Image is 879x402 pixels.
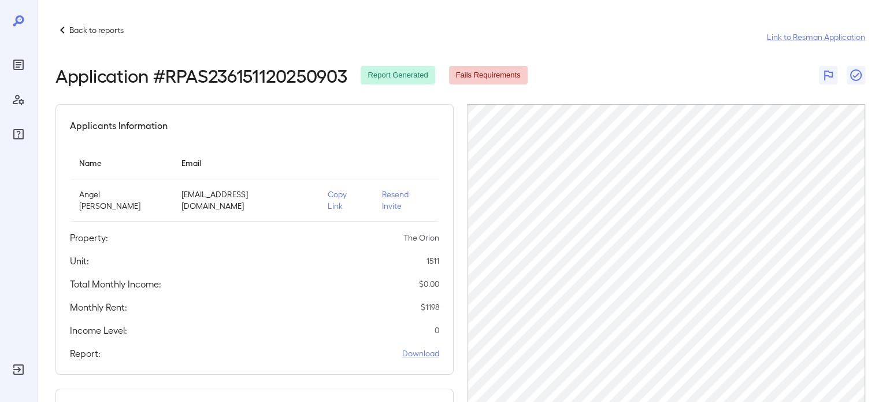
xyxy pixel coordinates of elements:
p: 0 [435,324,439,336]
p: 1511 [426,255,439,267]
h5: Total Monthly Income: [70,277,161,291]
table: simple table [70,146,439,222]
p: Angel [PERSON_NAME] [79,189,163,212]
p: Back to reports [69,24,124,36]
div: Reports [9,56,28,74]
div: Log Out [9,360,28,379]
h2: Application # RPAS236151120250903 [55,65,347,86]
span: Report Generated [361,70,435,81]
button: Close Report [847,66,865,84]
p: [EMAIL_ADDRESS][DOMAIN_NAME] [181,189,310,212]
p: Resend Invite [382,189,430,212]
a: Download [402,348,439,359]
h5: Monthly Rent: [70,300,127,314]
h5: Income Level: [70,323,127,337]
h5: Property: [70,231,108,245]
p: Copy Link [328,189,364,212]
div: FAQ [9,125,28,143]
p: The Orion [403,232,439,244]
th: Email [172,146,319,179]
button: Flag Report [819,66,837,84]
th: Name [70,146,172,179]
div: Manage Users [9,90,28,109]
span: Fails Requirements [449,70,528,81]
h5: Report: [70,346,101,360]
a: Link to Resman Application [767,31,865,43]
h5: Applicants Information [70,119,168,132]
p: $ 1198 [421,301,439,313]
h5: Unit: [70,254,89,268]
p: $ 0.00 [419,278,439,290]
